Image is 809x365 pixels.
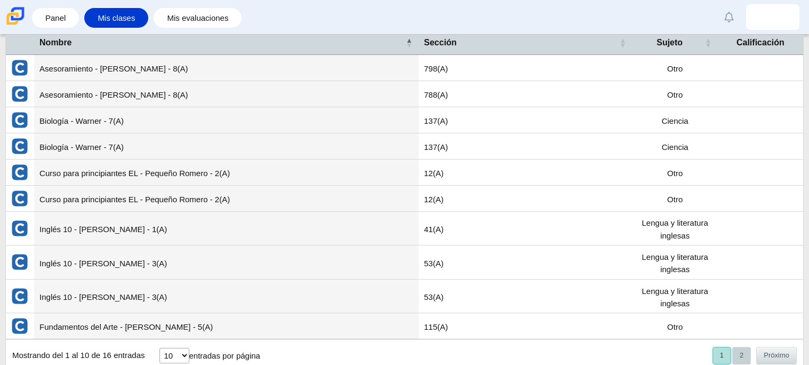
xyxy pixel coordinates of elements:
[424,292,444,301] font: 53(A)
[90,8,143,28] a: Mis clases
[642,218,708,240] font: Lengua y literatura inglesas
[642,252,708,273] font: Lengua y literatura inglesas
[720,351,724,359] font: 1
[11,253,28,271] img: Clase externa conectada a través de Clever
[424,90,448,99] font: 788(A)
[764,351,789,359] font: Próximo
[424,194,444,203] font: 12(A)
[424,258,444,267] font: 53(A)
[740,351,743,359] font: 2
[424,64,448,73] font: 798(A)
[667,90,683,99] font: Otro
[11,112,28,129] img: Clase externa conectada a través de Clever
[45,13,66,22] font: Panel
[11,59,28,76] img: Clase externa conectada a través de Clever
[39,90,188,99] font: Asesoramiento - [PERSON_NAME] - 8(A)
[424,225,444,234] font: 41(A)
[39,194,230,203] font: Curso para principiantes EL - Pequeño Romero - 2(A)
[662,116,688,125] font: Ciencia
[667,194,683,203] font: Otro
[98,13,135,22] font: Mis clases
[667,322,683,331] font: Otro
[4,5,27,27] img: Escuela Carmen de Ciencia y Tecnología
[11,190,28,207] img: Clase externa conectada a través de Clever
[11,318,28,335] img: Clase externa conectada a través de Clever
[620,31,626,54] span: Sección: Activar para ordenar
[705,31,711,54] span: Asunto: Activar para ordenar
[39,64,188,73] font: Asesoramiento - [PERSON_NAME] - 8(A)
[39,322,213,331] font: Fundamentos del Arte - [PERSON_NAME] - 5(A)
[642,286,708,307] font: Lengua y literatura inglesas
[756,347,797,364] button: Próximo
[424,168,444,177] font: 12(A)
[39,225,167,234] font: Inglés 10 - [PERSON_NAME] - 1(A)
[39,292,167,301] font: Inglés 10 - [PERSON_NAME] - 3(A)
[39,258,167,267] font: Inglés 10 - [PERSON_NAME] - 3(A)
[667,64,683,73] font: Otro
[167,13,228,22] font: Mis evaluaciones
[189,351,260,360] font: entradas por página
[11,220,28,237] img: Clase externa conectada a través de Clever
[39,38,71,47] font: Nombre
[406,31,412,54] span: Nombre: Activar para invertir la clasificación
[424,38,456,47] font: Sección
[424,142,448,151] font: 137(A)
[746,4,799,30] a: yangel.febuscaban.OwashC
[11,288,28,305] img: Clase externa conectada a través de Clever
[11,164,28,181] img: Clase externa conectada a través de Clever
[37,8,74,28] a: Panel
[39,142,124,151] font: Biología - Warner - 7(A)
[717,5,741,29] a: Alertas
[159,8,236,28] a: Mis evaluaciones
[656,38,683,47] font: Sujeto
[712,347,731,364] button: 1
[732,347,751,364] button: 2
[736,38,784,47] font: Calificación
[662,142,688,151] font: Ciencia
[39,116,124,125] font: Biología - Warner - 7(A)
[39,168,230,177] font: Curso para principiantes EL - Pequeño Romero - 2(A)
[11,85,28,102] img: Clase externa conectada a través de Clever
[764,9,781,26] img: yangel.febuscaban.OwashC
[711,347,797,364] nav: paginación
[424,322,448,331] font: 115(A)
[12,351,145,360] font: Mostrando del 1 al 10 de 16 entradas
[11,138,28,155] img: Clase externa conectada a través de Clever
[667,168,683,177] font: Otro
[424,116,448,125] font: 137(A)
[4,20,27,29] a: Escuela Carmen de Ciencia y Tecnología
